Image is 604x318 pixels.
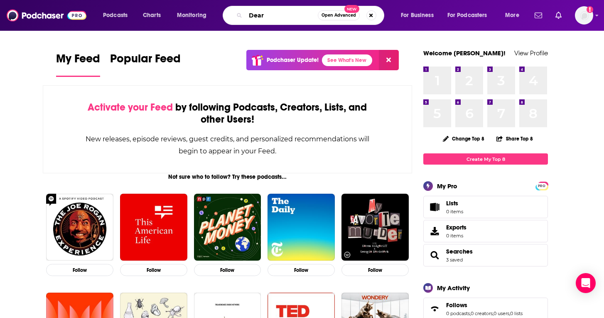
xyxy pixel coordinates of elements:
[143,10,161,21] span: Charts
[85,101,370,126] div: by following Podcasts, Creators, Lists, and other Users!
[514,49,548,57] a: View Profile
[56,52,100,77] a: My Feed
[423,220,548,242] a: Exports
[552,8,565,22] a: Show notifications dropdown
[318,10,360,20] button: Open AdvancedNew
[446,301,467,309] span: Follows
[97,9,138,22] button: open menu
[509,311,510,316] span: ,
[268,194,335,261] img: The Daily
[575,6,593,25] span: Logged in as awallresonate
[103,10,128,21] span: Podcasts
[587,6,593,13] svg: Add a profile image
[246,9,318,22] input: Search podcasts, credits, & more...
[7,7,86,23] img: Podchaser - Follow, Share and Rate Podcasts
[426,303,443,315] a: Follows
[446,257,463,263] a: 3 saved
[438,133,489,144] button: Change Top 8
[493,311,494,316] span: ,
[447,10,487,21] span: For Podcasters
[437,182,457,190] div: My Pro
[505,10,519,21] span: More
[531,8,545,22] a: Show notifications dropdown
[446,224,467,231] span: Exports
[576,273,596,293] div: Open Intercom Messenger
[446,200,463,207] span: Lists
[268,264,335,276] button: Follow
[446,233,467,239] span: 0 items
[231,6,392,25] div: Search podcasts, credits, & more...
[442,9,499,22] button: open menu
[267,57,319,64] p: Podchaser Update!
[446,200,458,207] span: Lists
[56,52,100,71] span: My Feed
[496,131,533,147] button: Share Top 8
[341,264,409,276] button: Follow
[446,301,523,309] a: Follows
[423,153,548,165] a: Create My Top 8
[401,10,434,21] span: For Business
[446,248,473,255] a: Searches
[341,194,409,261] img: My Favorite Murder with Karen Kilgariff and Georgia Hardstark
[322,54,372,66] a: See What's New
[85,133,370,157] div: New releases, episode reviews, guest credits, and personalized recommendations will begin to appe...
[46,264,113,276] button: Follow
[322,13,356,17] span: Open Advanced
[499,9,530,22] button: open menu
[575,6,593,25] img: User Profile
[110,52,181,77] a: Popular Feed
[537,182,547,189] a: PRO
[537,183,547,189] span: PRO
[423,49,506,57] a: Welcome [PERSON_NAME]!
[177,10,206,21] span: Monitoring
[575,6,593,25] button: Show profile menu
[43,173,412,180] div: Not sure who to follow? Try these podcasts...
[437,284,470,292] div: My Activity
[46,194,113,261] img: The Joe Rogan Experience
[510,311,523,316] a: 0 lists
[423,196,548,218] a: Lists
[426,249,443,261] a: Searches
[194,264,261,276] button: Follow
[494,311,509,316] a: 0 users
[423,244,548,266] span: Searches
[426,225,443,237] span: Exports
[446,209,463,214] span: 0 items
[110,52,181,71] span: Popular Feed
[471,311,493,316] a: 0 creators
[194,194,261,261] img: Planet Money
[88,101,173,113] span: Activate your Feed
[395,9,444,22] button: open menu
[120,194,187,261] img: This American Life
[426,201,443,213] span: Lists
[137,9,166,22] a: Charts
[120,264,187,276] button: Follow
[344,5,359,13] span: New
[446,311,470,316] a: 0 podcasts
[171,9,217,22] button: open menu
